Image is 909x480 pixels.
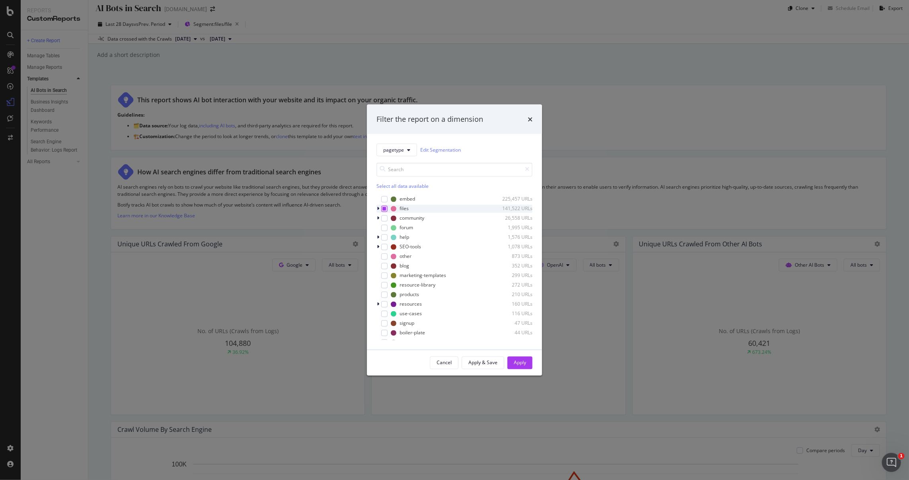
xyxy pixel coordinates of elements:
[494,339,533,346] div: 25 URLs
[400,301,422,308] div: resources
[462,356,504,369] button: Apply & Save
[400,272,446,279] div: marketing-templates
[494,215,533,222] div: 26,558 URLs
[494,330,533,336] div: 44 URLs
[494,291,533,298] div: 210 URLs
[400,339,412,346] div: proto
[494,253,533,260] div: 873 URLs
[494,196,533,203] div: 225,457 URLs
[400,244,421,250] div: SEO-tools
[514,359,526,366] div: Apply
[898,453,905,459] span: 1
[400,330,425,336] div: boiler-plate
[882,453,901,472] iframe: Intercom live chat
[494,320,533,327] div: 47 URLs
[400,205,409,212] div: files
[400,263,409,269] div: blog
[400,310,422,317] div: use-cases
[494,224,533,231] div: 1,995 URLs
[507,356,533,369] button: Apply
[494,282,533,289] div: 272 URLs
[494,244,533,250] div: 1,078 URLs
[494,234,533,241] div: 1,576 URLs
[528,114,533,125] div: times
[376,183,533,189] div: Select all data available
[494,205,533,212] div: 141,522 URLs
[400,224,413,231] div: forum
[494,310,533,317] div: 116 URLs
[437,359,452,366] div: Cancel
[494,301,533,308] div: 160 URLs
[400,215,424,222] div: community
[400,234,409,241] div: help
[376,143,417,156] button: pagetype
[400,196,415,203] div: embed
[468,359,497,366] div: Apply & Save
[400,253,412,260] div: other
[376,114,483,125] div: Filter the report on a dimension
[400,282,435,289] div: resource-library
[400,291,419,298] div: products
[367,105,542,376] div: modal
[420,146,461,154] a: Edit Segmentation
[494,272,533,279] div: 299 URLs
[430,356,458,369] button: Cancel
[376,162,533,176] input: Search
[383,146,404,153] span: pagetype
[400,320,414,327] div: signup
[494,263,533,269] div: 352 URLs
